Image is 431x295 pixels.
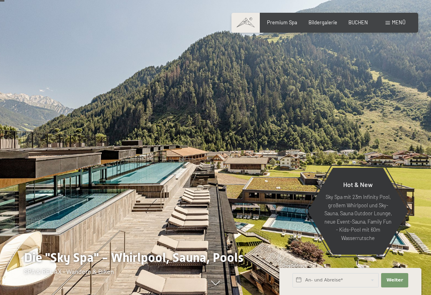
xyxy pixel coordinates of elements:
[307,167,409,255] a: Hot & New Sky Spa mit 23m Infinity Pool, großem Whirlpool und Sky-Sauna, Sauna Outdoor Lounge, ne...
[323,193,393,242] p: Sky Spa mit 23m Infinity Pool, großem Whirlpool und Sky-Sauna, Sauna Outdoor Lounge, neue Event-S...
[279,263,307,268] span: Schnellanfrage
[386,277,403,283] span: Weiter
[392,19,405,26] span: Menü
[308,19,337,26] a: Bildergalerie
[381,273,408,287] button: Weiter
[343,181,373,188] span: Hot & New
[348,19,368,26] a: BUCHEN
[267,19,297,26] a: Premium Spa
